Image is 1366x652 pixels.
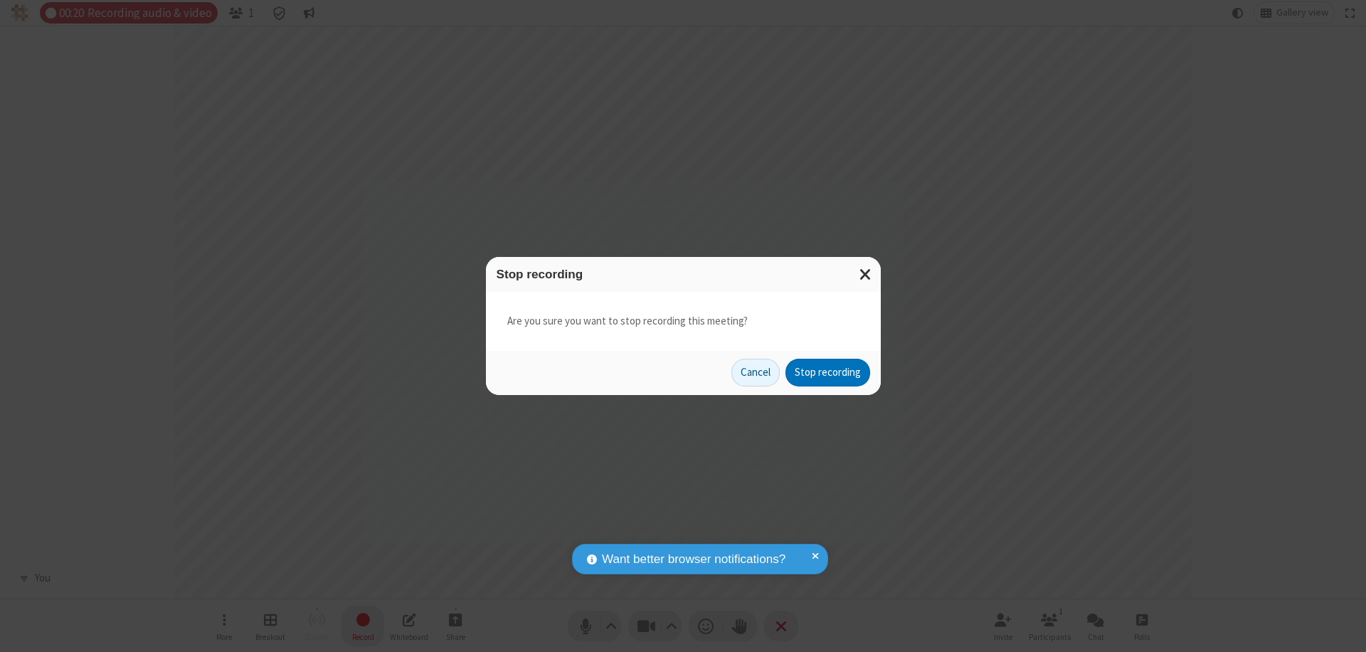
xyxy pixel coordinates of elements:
h3: Stop recording [497,268,870,281]
span: Want better browser notifications? [602,550,785,569]
div: Are you sure you want to stop recording this meeting? [486,292,881,351]
button: Cancel [731,359,780,387]
button: Close modal [851,257,881,292]
button: Stop recording [785,359,870,387]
